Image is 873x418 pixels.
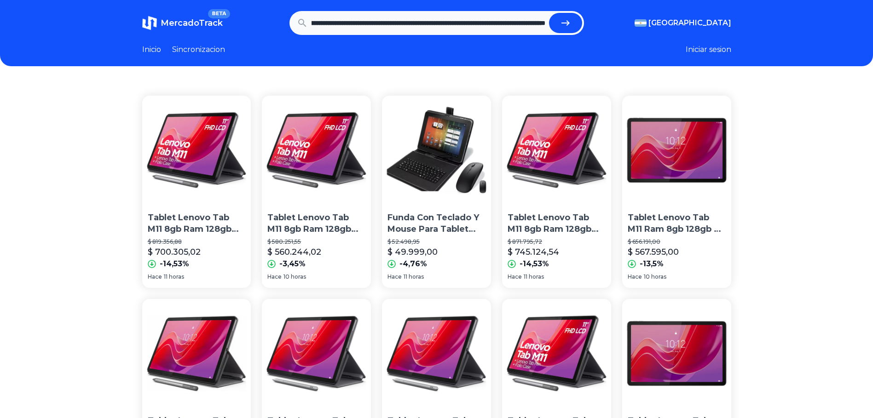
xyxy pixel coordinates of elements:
p: $ 819.356,88 [148,238,246,246]
span: Hace [508,273,522,281]
img: Argentina [635,19,647,27]
p: Tablet Lenovo Tab M11 Ram 8gb 128gb + Funda Y Lápiz Ct [628,212,726,235]
span: Hace [267,273,282,281]
p: Funda Con Teclado Y Mouse Para Tablet Tablet Lenovo Tab M11 [387,212,486,235]
a: Sincronizacion [172,44,225,55]
a: Inicio [142,44,161,55]
img: Tablet Lenovo Tab M11 Ram 8gb 128gb + Funda Y Lápiz [262,299,371,408]
img: Tablet Lenovo Tab M11 8gb Ram 128gb Funda Lápiz 11'' Wuxga [622,299,731,408]
a: MercadoTrackBETA [142,16,223,30]
p: -3,45% [279,258,306,269]
p: Tablet Lenovo Tab M11 8gb Ram 128gb Funda Lápiz 11'' Wuxga [148,212,246,235]
a: Tablet Lenovo Tab M11 8gb Ram 128gb Funda Lápiz 11'' WuxgaTablet Lenovo Tab M11 8gb Ram 128gb Fun... [502,96,611,288]
img: Tablet Lenovo Tab M11 8gb Ram 128gb Funda Lápiz 11'' Wuxga [262,96,371,205]
span: 11 horas [524,273,544,281]
img: Tablet Lenovo Tab M11 Ram 8gb 128gb + Funda Y Lápiz Ct [622,96,731,205]
p: -14,53% [520,258,549,269]
a: Tablet Lenovo Tab M11 Ram 8gb 128gb + Funda Y Lápiz CtTablet Lenovo Tab M11 Ram 8gb 128gb + Funda... [622,96,731,288]
img: Tablet Lenovo Tab M11 8gb Ram 128gb Funda + Lápiz 11'' Wuxga [142,299,251,408]
p: Tablet Lenovo Tab M11 8gb Ram 128gb Funda Lápiz 11'' Wuxga [508,212,606,235]
p: $ 656.191,00 [628,238,726,246]
span: [GEOGRAPHIC_DATA] [648,17,731,29]
button: [GEOGRAPHIC_DATA] [635,17,731,29]
span: 10 horas [283,273,306,281]
p: Tablet Lenovo Tab M11 8gb Ram 128gb Funda Lápiz 11'' Wuxga [267,212,365,235]
a: Tablet Lenovo Tab M11 8gb Ram 128gb Funda Lápiz 11'' WuxgaTablet Lenovo Tab M11 8gb Ram 128gb Fun... [142,96,251,288]
p: $ 700.305,02 [148,246,201,258]
p: $ 52.498,95 [387,238,486,246]
span: BETA [208,9,230,18]
p: $ 560.244,02 [267,246,321,258]
a: Funda Con Teclado Y Mouse Para Tablet Tablet Lenovo Tab M11Funda Con Teclado Y Mouse Para Tablet ... [382,96,491,288]
span: Hace [628,273,642,281]
img: Tablet Lenovo Tab M11 8gb Ram 128gb Funda Lápiz 11'' Wuxga [502,96,611,205]
img: Tablet Lenovo Tab M11 8gb Ram 128gb Funda Lápiz 11'' Wuxga [502,299,611,408]
span: Hace [387,273,402,281]
p: $ 745.124,54 [508,246,559,258]
img: Tablet Lenovo Tab M11 8gb Ram 128gb Funda Lápiz 11'' Wuxga [142,96,251,205]
img: MercadoTrack [142,16,157,30]
img: Funda Con Teclado Y Mouse Para Tablet Tablet Lenovo Tab M11 [382,96,491,205]
span: 11 horas [404,273,424,281]
p: $ 580.251,55 [267,238,365,246]
p: -4,76% [399,258,427,269]
p: $ 567.595,00 [628,246,679,258]
p: $ 871.795,72 [508,238,606,246]
p: -13,5% [640,258,664,269]
span: Hace [148,273,162,281]
button: Iniciar sesion [686,44,731,55]
img: Tablet Lenovo Tab M11 Ram 8gb 128gb + Funda Y Lápiz Cs [382,299,491,408]
span: 10 horas [644,273,666,281]
a: Tablet Lenovo Tab M11 8gb Ram 128gb Funda Lápiz 11'' WuxgaTablet Lenovo Tab M11 8gb Ram 128gb Fun... [262,96,371,288]
span: 11 horas [164,273,184,281]
p: -14,53% [160,258,189,269]
p: $ 49.999,00 [387,246,438,258]
span: MercadoTrack [161,18,223,28]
